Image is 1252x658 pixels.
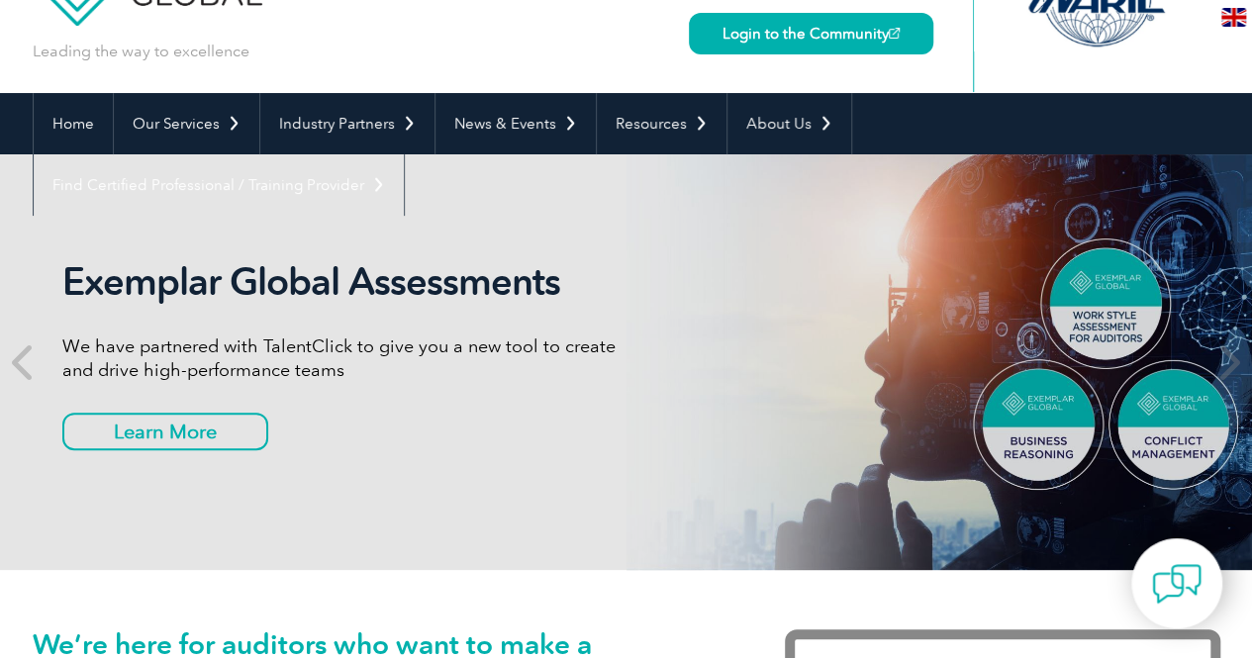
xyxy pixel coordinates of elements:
[114,93,259,154] a: Our Services
[62,259,626,305] h2: Exemplar Global Assessments
[62,334,626,382] p: We have partnered with TalentClick to give you a new tool to create and drive high-performance teams
[1221,8,1246,27] img: en
[260,93,434,154] a: Industry Partners
[889,28,900,39] img: open_square.png
[34,154,404,216] a: Find Certified Professional / Training Provider
[33,41,249,62] p: Leading the way to excellence
[597,93,726,154] a: Resources
[34,93,113,154] a: Home
[727,93,851,154] a: About Us
[62,413,268,450] a: Learn More
[1152,559,1202,609] img: contact-chat.png
[435,93,596,154] a: News & Events
[689,13,933,54] a: Login to the Community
